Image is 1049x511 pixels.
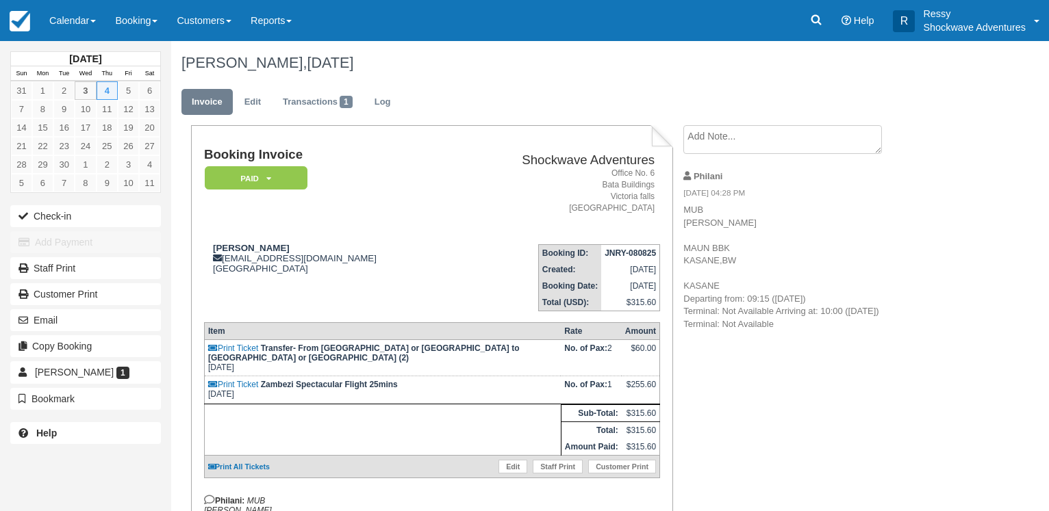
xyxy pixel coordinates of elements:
a: Staff Print [10,257,161,279]
td: [DATE] [601,261,659,278]
span: Help [854,15,874,26]
a: 3 [75,81,96,100]
strong: Philani: [204,496,244,506]
a: Print Ticket [208,343,258,353]
a: [PERSON_NAME] 1 [10,361,161,383]
a: Help [10,422,161,444]
a: Edit [234,89,271,116]
span: [PERSON_NAME] [35,367,114,378]
address: Office No. 6 Bata Buildings Victoria falls [GEOGRAPHIC_DATA] [458,168,655,215]
th: Sun [11,66,32,81]
a: 2 [53,81,75,100]
p: Shockwave Adventures [923,21,1026,34]
strong: JNRY-080825 [605,248,656,258]
th: Booking Date: [538,278,601,294]
p: MUB [PERSON_NAME] MAUN BBK KASANE,BW KASANE Departing from: 09:15 ([DATE]) Terminal: Not Availabl... [683,204,914,330]
div: $255.60 [625,380,656,400]
a: 27 [139,137,160,155]
a: 22 [32,137,53,155]
a: 9 [97,174,118,192]
th: Thu [97,66,118,81]
button: Email [10,309,161,331]
a: 31 [11,81,32,100]
a: Log [364,89,401,116]
th: Amount Paid: [561,438,622,456]
a: Edit [498,460,527,473]
a: 3 [118,155,139,174]
a: 7 [11,100,32,118]
strong: Transfer- From [GEOGRAPHIC_DATA] or [GEOGRAPHIC_DATA] to [GEOGRAPHIC_DATA] or [GEOGRAPHIC_DATA] (2) [208,343,520,363]
a: 29 [32,155,53,174]
th: Tue [53,66,75,81]
a: 30 [53,155,75,174]
a: 5 [118,81,139,100]
a: 7 [53,174,75,192]
strong: [PERSON_NAME] [213,243,290,253]
a: Customer Print [588,460,656,473]
th: Rate [561,323,622,340]
a: 4 [97,81,118,100]
a: 11 [139,174,160,192]
span: 1 [340,96,353,108]
a: 11 [97,100,118,118]
h2: Shockwave Adventures [458,153,655,168]
th: Mon [32,66,53,81]
td: $315.60 [622,405,660,422]
a: 13 [139,100,160,118]
a: Paid [204,166,303,191]
button: Check-in [10,205,161,227]
a: 6 [32,174,53,192]
p: Ressy [923,7,1026,21]
th: Sat [139,66,160,81]
a: 2 [97,155,118,174]
td: [DATE] [204,340,561,376]
a: Invoice [181,89,233,116]
a: 1 [32,81,53,100]
a: 12 [118,100,139,118]
td: 2 [561,340,622,376]
strong: Zambezi Spectacular Flight 25mins [261,380,398,389]
strong: [DATE] [69,53,101,64]
td: [DATE] [601,278,659,294]
a: Customer Print [10,283,161,305]
a: 23 [53,137,75,155]
a: 16 [53,118,75,137]
th: Created: [538,261,601,278]
a: 4 [139,155,160,174]
div: [EMAIL_ADDRESS][DOMAIN_NAME] [GEOGRAPHIC_DATA] [204,243,453,274]
th: Fri [118,66,139,81]
td: [DATE] [204,376,561,404]
button: Bookmark [10,388,161,410]
td: $315.60 [622,438,660,456]
span: [DATE] [307,54,353,71]
h1: Booking Invoice [204,148,453,162]
a: 26 [118,137,139,155]
th: Amount [622,323,660,340]
a: 8 [32,100,53,118]
a: 9 [53,100,75,118]
a: Print Ticket [208,380,258,389]
em: Paid [205,166,307,190]
td: 1 [561,376,622,404]
a: 28 [11,155,32,174]
h1: [PERSON_NAME], [181,55,948,71]
button: Add Payment [10,231,161,253]
a: 1 [75,155,96,174]
a: 5 [11,174,32,192]
a: Staff Print [533,460,583,473]
a: 20 [139,118,160,137]
th: Item [204,323,561,340]
th: Total: [561,422,622,439]
a: 19 [118,118,139,137]
strong: Philani [694,171,722,181]
td: $315.60 [601,294,659,311]
strong: No. of Pax [564,380,607,389]
th: Wed [75,66,96,81]
a: 8 [75,174,96,192]
img: checkfront-main-nav-mini-logo.png [10,11,30,31]
a: 17 [75,118,96,137]
a: 21 [11,137,32,155]
i: Help [842,16,851,25]
b: Help [36,428,57,438]
th: Sub-Total: [561,405,622,422]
